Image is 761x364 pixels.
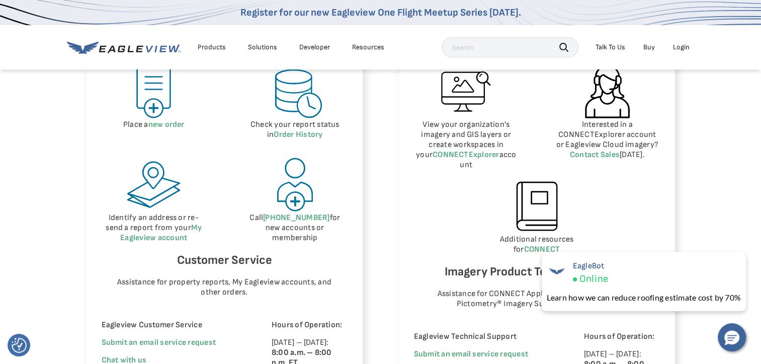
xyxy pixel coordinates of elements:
a: Contact Sales [570,150,620,160]
span: Online [579,273,608,285]
p: Hours of Operation: [584,332,660,342]
input: Search [442,37,578,57]
span: EagleBot [573,261,608,271]
p: Eagleview Technical Support [414,332,556,342]
a: CONNECTExplorer [433,150,499,160]
p: Identify an address or re-send a report from your [102,213,207,243]
p: Eagleview Customer Service [102,320,244,330]
img: Revisit consent button [12,338,27,353]
a: Register for our new Eagleview One Flight Meetup Series [DATE]. [240,7,521,19]
p: Assistance for CONNECT Applications, Integrations, and Pictometry® Imagery Subscription Products: [424,289,650,309]
p: View your organization’s imagery and GIS layers or create workspaces in your account [414,120,519,170]
div: Solutions [248,43,277,52]
a: Order History [274,130,322,139]
p: Interested in a CONNECTExplorer account or Eagleview Cloud imagery? [DATE]. [555,120,660,160]
a: Developer [299,43,330,52]
a: Submit an email service request [414,349,528,359]
img: EagleBot [547,261,567,281]
div: Products [198,43,226,52]
a: Buy [643,43,655,52]
h6: Customer Service [102,251,348,270]
h6: Imagery Product Technical Support [414,262,660,281]
a: new order [148,120,185,129]
div: Login [673,43,690,52]
button: Hello, have a question? Let’s chat. [718,323,746,351]
p: Hours of Operation: [272,320,348,330]
p: Check your report status in [242,120,348,140]
div: Resources [352,43,384,52]
a: CONNECT [524,245,560,254]
p: Assistance for property reports, My Eagleview accounts, and other orders. [111,277,337,298]
p: Additional resources for [414,235,660,255]
div: Talk To Us [596,43,625,52]
a: [PHONE_NUMBER] [263,213,329,223]
a: Submit an email service request [102,338,216,347]
a: My Eagleview account [120,223,202,243]
p: Call for new accounts or membership [242,213,348,243]
button: Consent Preferences [12,338,27,353]
div: Learn how we can reduce roofing estimate cost by 70% [547,292,741,304]
p: Place a [102,120,207,130]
